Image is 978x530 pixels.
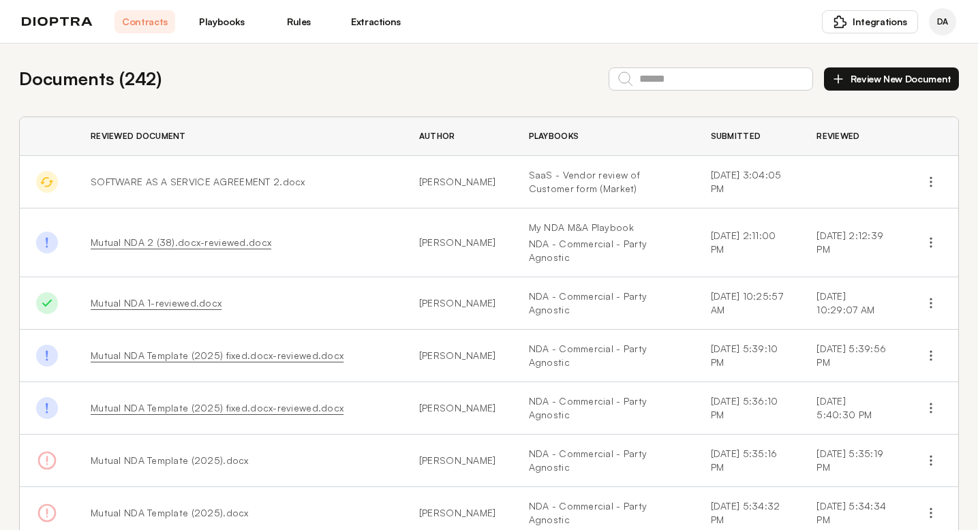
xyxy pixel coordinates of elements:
a: Mutual NDA 1-reviewed.docx [91,297,221,309]
td: [PERSON_NAME] [403,435,513,487]
a: Contracts [114,10,175,33]
h2: Documents ( 242 ) [19,65,162,92]
a: NDA - Commercial - Party Agnostic [529,394,678,422]
img: Done [36,292,58,314]
td: [DATE] 2:11:00 PM [694,208,801,277]
a: NDA - Commercial - Party Agnostic [529,237,678,264]
button: Integrations [822,10,918,33]
td: [DATE] 2:12:39 PM [800,208,904,277]
span: DA [937,16,948,27]
div: Dioptra Agent [929,8,956,35]
td: [PERSON_NAME] [403,382,513,435]
span: Integrations [853,15,907,29]
td: [PERSON_NAME] [403,208,513,277]
a: NDA - Commercial - Party Agnostic [529,499,678,527]
span: SOFTWARE AS A SERVICE AGREEMENT 2.docx [91,176,305,187]
td: [PERSON_NAME] [403,156,513,208]
a: Extractions [346,10,406,33]
td: [PERSON_NAME] [403,277,513,330]
a: Playbooks [192,10,252,33]
td: [DATE] 10:29:07 AM [800,277,904,330]
button: Review New Document [824,67,959,91]
img: In Progress [36,171,58,193]
th: Reviewed Document [74,117,403,156]
a: Mutual NDA Template (2025) fixed.docx-reviewed.docx [91,402,343,414]
img: puzzle [834,15,847,29]
a: Mutual NDA Template (2025) fixed.docx-reviewed.docx [91,349,343,361]
a: Mutual NDA 2 (38).docx-reviewed.docx [91,236,271,248]
td: [DATE] 10:25:57 AM [694,277,801,330]
span: Mutual NDA Template (2025).docx [91,507,249,518]
a: Rules [269,10,329,33]
td: [DATE] 5:40:30 PM [800,382,904,435]
td: [DATE] 5:35:16 PM [694,435,801,487]
img: Done [36,232,58,253]
td: [DATE] 5:36:10 PM [694,382,801,435]
td: [DATE] 5:39:56 PM [800,330,904,382]
td: [DATE] 5:39:10 PM [694,330,801,382]
span: Mutual NDA Template (2025).docx [91,454,249,466]
th: Reviewed [800,117,904,156]
a: SaaS - Vendor review of Customer form (Market) [529,168,678,196]
img: Done [36,397,58,419]
img: Done [36,345,58,367]
td: [PERSON_NAME] [403,330,513,382]
th: Author [403,117,513,156]
a: NDA - Commercial - Party Agnostic [529,342,678,369]
td: [DATE] 5:35:19 PM [800,435,904,487]
img: logo [22,17,93,27]
th: Submitted [694,117,801,156]
a: NDA - Commercial - Party Agnostic [529,290,678,317]
a: NDA - Commercial - Party Agnostic [529,447,678,474]
td: [DATE] 3:04:05 PM [694,156,801,208]
th: Playbooks [513,117,694,156]
a: My NDA M&A Playbook [529,221,678,234]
